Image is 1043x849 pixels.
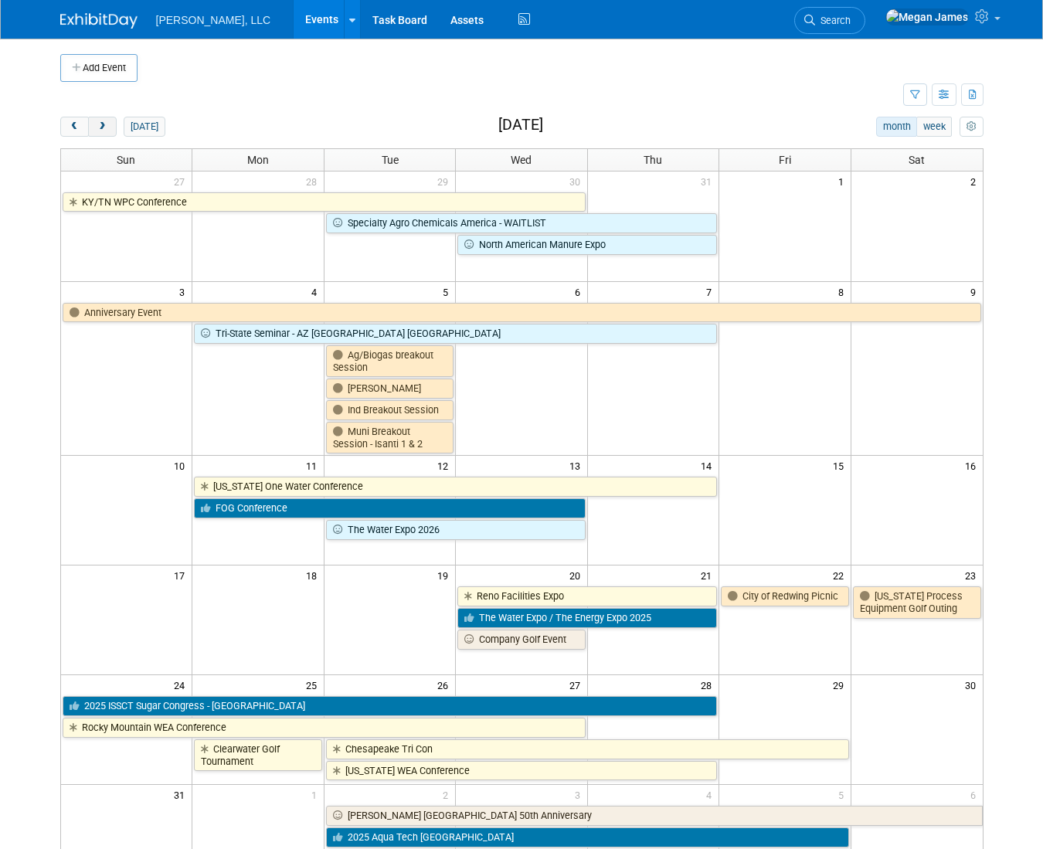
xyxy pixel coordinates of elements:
span: 27 [172,171,192,191]
a: 2025 Aqua Tech [GEOGRAPHIC_DATA] [326,827,849,847]
a: Ind Breakout Session [326,400,454,420]
span: 29 [831,675,851,694]
span: 6 [573,282,587,301]
span: Sat [909,154,925,166]
span: [PERSON_NAME], LLC [156,14,271,26]
span: 31 [172,785,192,804]
span: 15 [831,456,851,475]
span: Fri [779,154,791,166]
span: 10 [172,456,192,475]
i: Personalize Calendar [967,122,977,132]
img: ExhibitDay [60,13,138,29]
span: 26 [436,675,455,694]
span: 9 [969,282,983,301]
a: North American Manure Expo [457,235,717,255]
a: Rocky Mountain WEA Conference [63,718,586,738]
button: week [916,117,952,137]
a: Company Golf Event [457,630,585,650]
span: 3 [178,282,192,301]
span: Thu [644,154,662,166]
button: month [876,117,917,137]
a: [US_STATE] WEA Conference [326,761,717,781]
a: Tri-State Seminar - AZ [GEOGRAPHIC_DATA] [GEOGRAPHIC_DATA] [194,324,717,344]
a: Reno Facilities Expo [457,586,717,606]
span: 21 [699,565,719,585]
span: 1 [837,171,851,191]
span: Wed [511,154,532,166]
span: 3 [573,785,587,804]
span: 31 [699,171,719,191]
span: 5 [441,282,455,301]
button: next [88,117,117,137]
a: Ag/Biogas breakout Session [326,345,454,377]
span: Sun [117,154,135,166]
span: 30 [963,675,983,694]
span: 27 [568,675,587,694]
span: 17 [172,565,192,585]
span: 28 [304,171,324,191]
button: [DATE] [124,117,165,137]
span: 24 [172,675,192,694]
a: City of Redwing Picnic [721,586,848,606]
span: 20 [568,565,587,585]
span: 19 [436,565,455,585]
a: 2025 ISSCT Sugar Congress - [GEOGRAPHIC_DATA] [63,696,718,716]
span: Search [815,15,851,26]
span: 8 [837,282,851,301]
a: [US_STATE] One Water Conference [194,477,717,497]
span: 4 [310,282,324,301]
span: 25 [304,675,324,694]
span: 13 [568,456,587,475]
span: Mon [247,154,269,166]
button: myCustomButton [960,117,983,137]
a: Search [794,7,865,34]
a: KY/TN WPC Conference [63,192,586,212]
span: 1 [310,785,324,804]
span: 22 [831,565,851,585]
span: 2 [969,171,983,191]
span: 29 [436,171,455,191]
a: Anniversary Event [63,303,981,323]
span: 6 [969,785,983,804]
span: 7 [705,282,719,301]
a: FOG Conference [194,498,585,518]
a: Clearwater Golf Tournament [194,739,321,771]
a: The Water Expo 2026 [326,520,586,540]
a: Muni Breakout Session - Isanti 1 & 2 [326,422,454,453]
span: 2 [441,785,455,804]
a: Specialty Agro Chemicals America - WAITLIST [326,213,717,233]
a: [PERSON_NAME] [326,379,454,399]
span: 11 [304,456,324,475]
a: [US_STATE] Process Equipment Golf Outing [853,586,981,618]
a: [PERSON_NAME] [GEOGRAPHIC_DATA] 50th Anniversary [326,806,983,826]
span: 14 [699,456,719,475]
h2: [DATE] [498,117,543,134]
span: 4 [705,785,719,804]
span: 23 [963,565,983,585]
span: 28 [699,675,719,694]
span: Tue [382,154,399,166]
img: Megan James [885,8,969,25]
span: 5 [837,785,851,804]
span: 16 [963,456,983,475]
span: 12 [436,456,455,475]
a: Chesapeake Tri Con [326,739,849,759]
button: prev [60,117,89,137]
span: 18 [304,565,324,585]
span: 30 [568,171,587,191]
button: Add Event [60,54,138,82]
a: The Water Expo / The Energy Expo 2025 [457,608,717,628]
